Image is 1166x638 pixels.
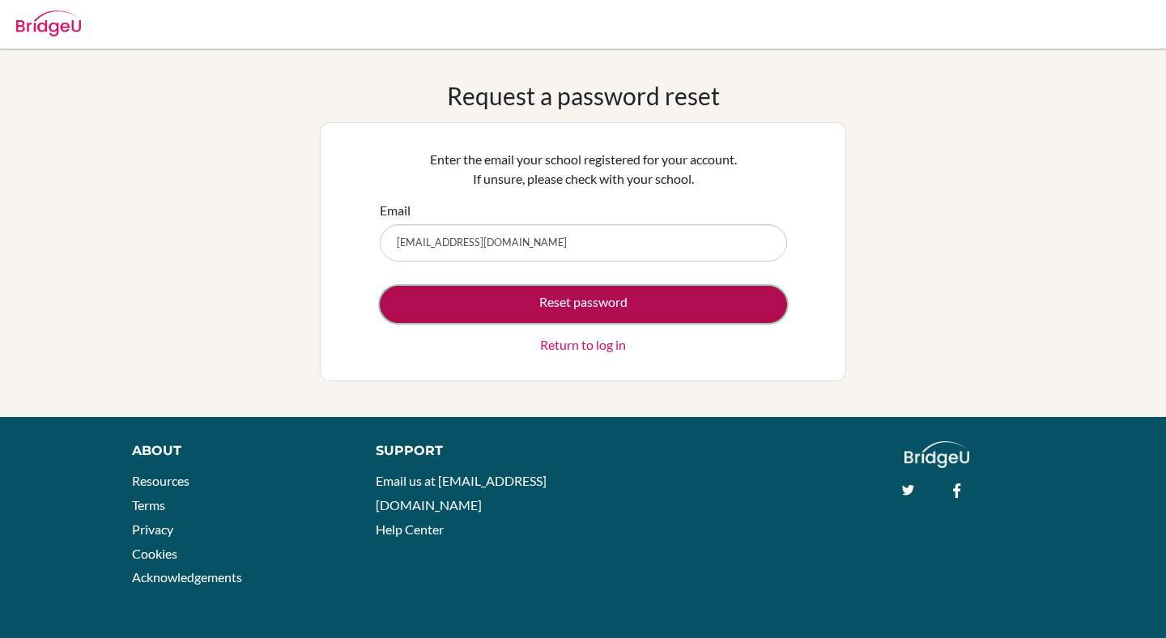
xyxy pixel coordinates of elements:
[380,201,411,220] label: Email
[540,335,626,355] a: Return to log in
[16,11,81,36] img: Bridge-U
[132,569,242,585] a: Acknowledgements
[376,473,547,513] a: Email us at [EMAIL_ADDRESS][DOMAIN_NAME]
[904,441,970,468] img: logo_white@2x-f4f0deed5e89b7ecb1c2cc34c3e3d731f90f0f143d5ea2071677605dd97b5244.png
[380,150,787,189] p: Enter the email your school registered for your account. If unsure, please check with your school.
[132,473,189,488] a: Resources
[376,521,444,537] a: Help Center
[132,441,339,461] div: About
[447,81,720,110] h1: Request a password reset
[132,521,173,537] a: Privacy
[380,286,787,323] button: Reset password
[132,546,177,561] a: Cookies
[376,441,567,461] div: Support
[132,497,165,513] a: Terms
